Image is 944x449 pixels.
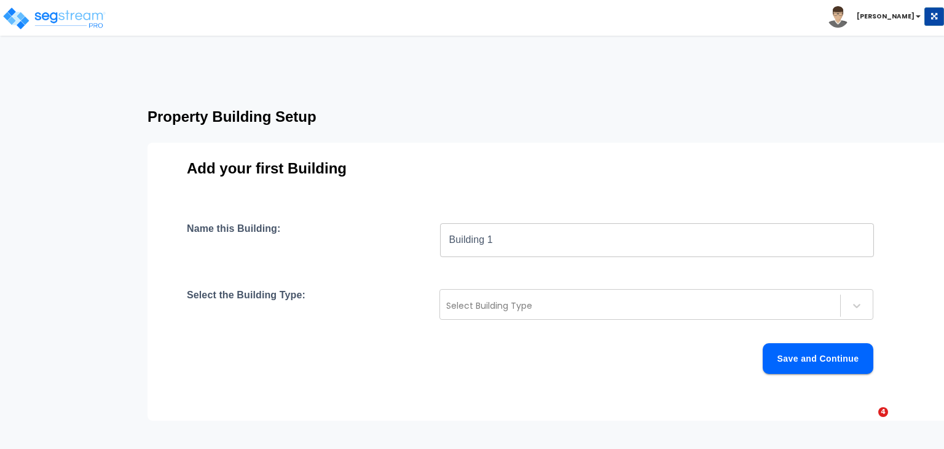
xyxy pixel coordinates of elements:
[827,6,849,28] img: avatar.png
[187,289,305,320] h4: Select the Building Type:
[853,407,883,437] iframe: Intercom live chat
[878,407,888,417] span: 4
[440,223,874,257] input: Building Name
[857,12,914,21] b: [PERSON_NAME]
[187,160,910,177] h3: Add your first Building
[763,343,873,374] button: Save and Continue
[2,6,106,31] img: logo_pro_r.png
[187,223,280,257] h4: Name this Building:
